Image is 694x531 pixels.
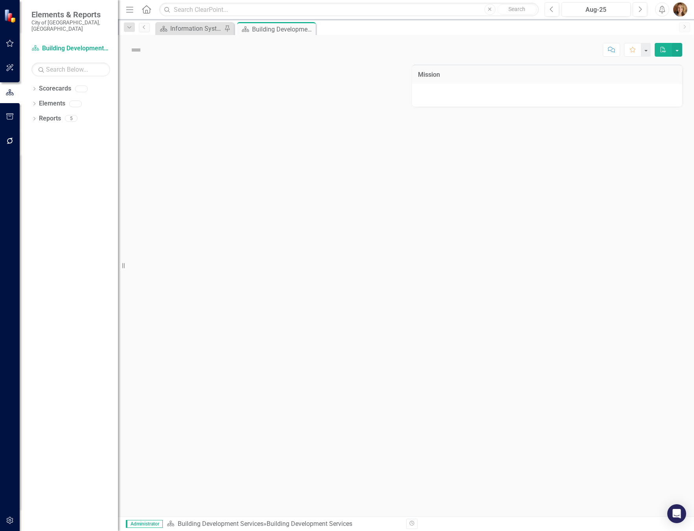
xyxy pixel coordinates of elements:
img: Nichole Plowman [673,2,687,17]
a: Information Systems [157,24,222,33]
a: Building Development Services [31,44,110,53]
a: Reports [39,114,61,123]
button: Search [497,4,537,15]
div: 5 [65,115,77,122]
a: Building Development Services [178,520,263,527]
img: Not Defined [130,44,142,56]
div: » [167,520,400,529]
span: Elements & Reports [31,10,110,19]
a: Elements [39,99,65,108]
input: Search Below... [31,63,110,76]
img: ClearPoint Strategy [4,9,18,23]
span: Search [508,6,525,12]
div: Information Systems [170,24,222,33]
div: Building Development Services [267,520,352,527]
div: Building Development Services [252,24,314,34]
h3: Mission [418,71,677,78]
div: Aug-25 [564,5,628,15]
input: Search ClearPoint... [159,3,538,17]
div: Open Intercom Messenger [667,504,686,523]
span: Administrator [126,520,163,528]
button: Aug-25 [561,2,631,17]
a: Scorecards [39,84,71,93]
small: City of [GEOGRAPHIC_DATA], [GEOGRAPHIC_DATA] [31,19,110,32]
